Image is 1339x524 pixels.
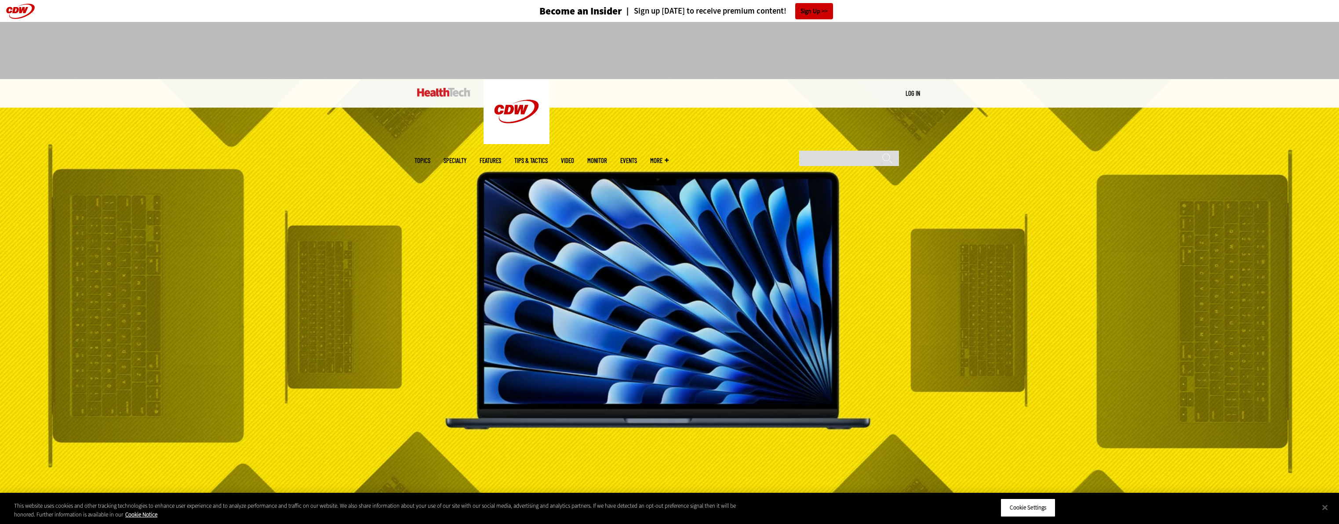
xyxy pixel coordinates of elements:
[539,6,622,16] h3: Become an Insider
[622,7,786,15] a: Sign up [DATE] to receive premium content!
[795,3,833,19] a: Sign Up
[1001,499,1055,517] button: Cookie Settings
[650,157,669,164] span: More
[1315,498,1335,517] button: Close
[415,157,430,164] span: Topics
[444,157,466,164] span: Specialty
[514,157,548,164] a: Tips & Tactics
[587,157,607,164] a: MonITor
[484,79,549,144] img: Home
[561,157,574,164] a: Video
[417,88,470,97] img: Home
[14,502,736,519] div: This website uses cookies and other tracking technologies to enhance user experience and to analy...
[906,89,920,98] div: User menu
[620,157,637,164] a: Events
[906,89,920,97] a: Log in
[125,511,157,518] a: More information about your privacy
[484,137,549,146] a: CDW
[506,6,622,16] a: Become an Insider
[509,31,830,70] iframe: advertisement
[480,157,501,164] a: Features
